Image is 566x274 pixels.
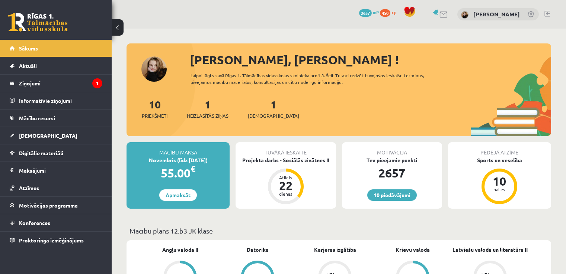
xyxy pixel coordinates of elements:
a: 1Neizlasītās ziņas [187,98,228,120]
a: Aktuāli [10,57,102,74]
a: [DEMOGRAPHIC_DATA] [10,127,102,144]
span: Sākums [19,45,38,52]
span: xp [391,9,396,15]
span: [DEMOGRAPHIC_DATA] [248,112,299,120]
div: Projekta darbs - Sociālās zinātnes II [236,156,336,164]
a: Projekta darbs - Sociālās zinātnes II Atlicis 22 dienas [236,156,336,205]
span: Atzīmes [19,185,39,191]
p: Mācību plāns 12.b3 JK klase [129,226,548,236]
div: Tev pieejamie punkti [342,156,442,164]
span: € [191,163,195,174]
div: dienas [275,192,297,196]
a: 10 piedāvājumi [367,189,417,201]
a: Proktoringa izmēģinājums [10,232,102,249]
a: Mācību resursi [10,110,102,127]
a: 2657 mP [359,9,379,15]
span: Konferences [19,219,50,226]
a: Krievu valoda [396,246,430,254]
span: Proktoringa izmēģinājums [19,237,84,244]
img: Daniela Ūse [461,11,469,19]
span: Motivācijas programma [19,202,78,209]
span: mP [373,9,379,15]
div: Novembris (līdz [DATE]) [127,156,230,164]
a: Sākums [10,40,102,57]
span: [DEMOGRAPHIC_DATA] [19,132,77,139]
div: 2657 [342,164,442,182]
a: Digitālie materiāli [10,144,102,162]
a: 1[DEMOGRAPHIC_DATA] [248,98,299,120]
a: Konferences [10,214,102,231]
a: Informatīvie ziņojumi [10,92,102,109]
span: Digitālie materiāli [19,150,63,156]
span: 450 [380,9,390,17]
i: 1 [92,78,102,88]
a: Maksājumi [10,162,102,179]
a: 450 xp [380,9,400,15]
div: Laipni lūgts savā Rīgas 1. Tālmācības vidusskolas skolnieka profilā. Šeit Tu vari redzēt tuvojošo... [191,72,445,85]
div: Mācību maksa [127,142,230,156]
a: Datorika [247,246,269,254]
div: 10 [488,175,511,187]
span: 2657 [359,9,372,17]
div: Tuvākā ieskaite [236,142,336,156]
a: Motivācijas programma [10,197,102,214]
a: Karjeras izglītība [314,246,356,254]
div: Atlicis [275,175,297,180]
legend: Informatīvie ziņojumi [19,92,102,109]
span: Neizlasītās ziņas [187,112,228,120]
a: Apmaksāt [159,189,197,201]
a: Sports un veselība 10 balles [448,156,551,205]
span: Aktuāli [19,62,37,69]
a: Angļu valoda II [162,246,198,254]
a: [PERSON_NAME] [473,10,520,18]
a: Latviešu valoda un literatūra II [453,246,528,254]
a: 10Priekšmeti [142,98,167,120]
div: balles [488,187,511,192]
div: Motivācija [342,142,442,156]
span: Priekšmeti [142,112,167,120]
a: Ziņojumi1 [10,75,102,92]
div: Sports un veselība [448,156,551,164]
legend: Ziņojumi [19,75,102,92]
div: 22 [275,180,297,192]
a: Atzīmes [10,179,102,196]
span: Mācību resursi [19,115,55,121]
div: [PERSON_NAME], [PERSON_NAME] ! [190,51,551,69]
div: 55.00 [127,164,230,182]
legend: Maksājumi [19,162,102,179]
div: Pēdējā atzīme [448,142,551,156]
a: Rīgas 1. Tālmācības vidusskola [8,13,68,32]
